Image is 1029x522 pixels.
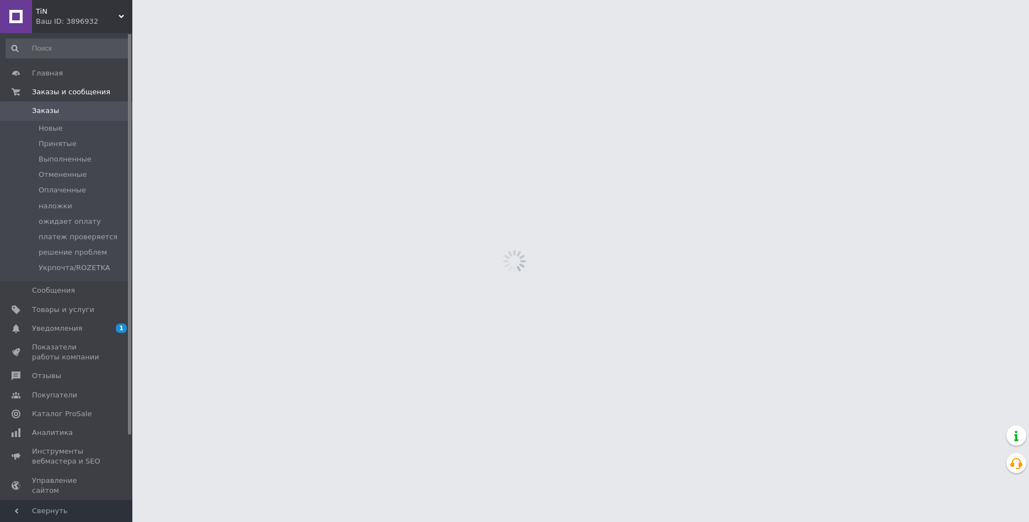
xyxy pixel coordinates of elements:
span: решение проблем [39,247,107,257]
span: платеж проверяется [39,232,117,242]
span: Покупатели [32,390,77,400]
span: Оплаченные [39,185,86,195]
span: Инструменты вебмастера и SEO [32,446,102,466]
span: TiN [36,7,119,17]
span: Отзывы [32,371,61,381]
span: Каталог ProSale [32,409,92,419]
span: Заказы и сообщения [32,87,110,97]
span: Главная [32,68,63,78]
span: Показатели работы компании [32,342,102,362]
span: Новые [39,123,63,133]
span: наложки [39,201,72,211]
span: Аналитика [32,428,73,438]
span: Укрпочта/ROZETKA [39,263,110,273]
span: 1 [116,324,127,333]
span: Отмененные [39,170,87,180]
div: Ваш ID: 3896932 [36,17,132,26]
span: Заказы [32,106,59,116]
span: Товары и услуги [32,305,94,315]
span: Выполненные [39,154,92,164]
span: Уведомления [32,324,82,333]
span: Управление сайтом [32,476,102,496]
span: Сообщения [32,286,75,295]
span: Принятые [39,139,77,149]
span: ожидает оплату [39,217,101,227]
input: Поиск [6,39,130,58]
